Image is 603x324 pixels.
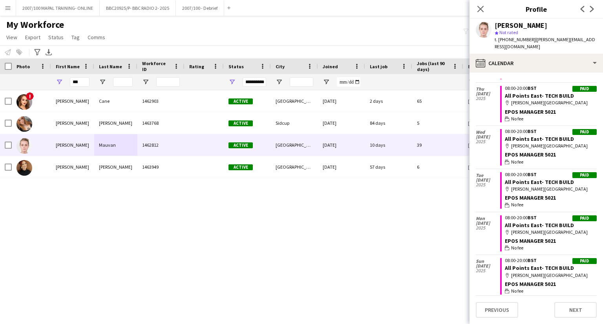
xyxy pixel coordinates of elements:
span: [DATE] [476,221,500,226]
span: Thu [476,87,500,91]
span: | [PERSON_NAME][EMAIL_ADDRESS][DOMAIN_NAME] [495,36,595,49]
span: 2025 [476,182,500,187]
button: Open Filter Menu [276,78,283,86]
span: Photo [16,64,30,69]
span: Tue [476,173,500,178]
span: Active [228,142,253,148]
span: Joined [323,64,338,69]
button: 2007/100 MAPAL TRAINING- ONLINE [16,0,100,16]
div: Mauvan [94,134,137,156]
div: 57 days [365,156,412,178]
div: 1462812 [137,134,185,156]
span: No fee [511,288,523,295]
span: Jobs (last 90 days) [417,60,449,72]
span: Last job [370,64,387,69]
a: All Points East- TECH BUILD [505,264,574,271]
div: 08:00-20:00 [505,172,597,177]
div: Cane [94,90,137,112]
span: City [276,64,285,69]
div: [PERSON_NAME] [51,90,94,112]
span: Comms [88,34,105,41]
span: 2025 [476,268,500,273]
button: Open Filter Menu [99,78,106,86]
span: Wed [476,130,500,135]
div: EPOS Manager 5021 [505,108,597,115]
div: 2 days [365,90,412,112]
span: [DATE] [476,91,500,96]
div: EPOS Manager 5021 [505,237,597,244]
div: [GEOGRAPHIC_DATA] [271,156,318,178]
div: Paid [572,172,597,178]
span: No fee [511,201,523,208]
div: 84 days [365,112,412,134]
a: Status [45,32,67,42]
span: Rating [189,64,204,69]
span: Email [468,64,481,69]
span: First Name [56,64,80,69]
div: EPOS Manager 5021 [505,151,597,158]
input: Workforce ID Filter Input [156,77,180,87]
div: [DATE] [318,90,365,112]
div: [PERSON_NAME] [51,156,94,178]
div: [DATE] [318,134,365,156]
div: 5 [412,112,463,134]
div: 1463768 [137,112,185,134]
div: 08:00-20:00 [505,129,597,134]
span: 2025 [476,139,500,144]
button: Open Filter Menu [56,78,63,86]
span: 2025 [476,226,500,230]
span: My Workforce [6,19,64,31]
div: Paid [572,215,597,221]
img: Amy Thomas [16,160,32,176]
button: Open Filter Menu [142,78,149,86]
div: Calendar [470,54,603,73]
span: Active [228,98,253,104]
div: 08:00-20:00 [505,215,597,220]
span: BST [528,171,537,177]
button: BBC20925/P- BBC RADIO 2- 2025 [100,0,176,16]
div: [PERSON_NAME] [51,134,94,156]
div: [PERSON_NAME] [51,112,94,134]
span: 2025 [476,96,500,101]
input: Joined Filter Input [337,77,360,87]
a: View [3,32,20,42]
div: [DATE] [318,156,365,178]
span: Last Name [99,64,122,69]
div: [PERSON_NAME] [495,22,547,29]
span: [DATE] [476,178,500,182]
button: Next [554,302,597,318]
input: Last Name Filter Input [113,77,133,87]
span: Status [48,34,64,41]
a: All Points East- TECH BUILD [505,92,574,99]
div: [DATE] [318,112,365,134]
div: 08:00-20:00 [505,258,597,263]
a: Tag [68,32,83,42]
app-action-btn: Advanced filters [33,47,42,57]
div: [PERSON_NAME][GEOGRAPHIC_DATA] [505,99,597,106]
div: 08:00-20:00 [505,86,597,91]
div: [PERSON_NAME] [94,156,137,178]
span: View [6,34,17,41]
span: BST [528,85,537,91]
div: EPOS Manager 5021 [505,280,597,288]
div: 65 [412,90,463,112]
a: All Points East- TECH BUILD [505,178,574,186]
div: 39 [412,134,463,156]
span: t. [PHONE_NUMBER] [495,36,535,42]
span: BST [528,257,537,263]
img: Amy Mauvan [16,138,32,154]
div: [PERSON_NAME] [94,112,137,134]
button: Previous [476,302,518,318]
span: Export [25,34,40,41]
div: 1462903 [137,90,185,112]
div: [PERSON_NAME][GEOGRAPHIC_DATA] [505,229,597,236]
div: [PERSON_NAME][GEOGRAPHIC_DATA] [505,186,597,193]
span: Sun [476,259,500,264]
span: Active [228,164,253,170]
div: [PERSON_NAME][GEOGRAPHIC_DATA] [505,142,597,149]
span: [DATE] [476,264,500,268]
div: EPOS Manager 5021 [505,194,597,201]
div: [PERSON_NAME][GEOGRAPHIC_DATA] [505,272,597,279]
span: No fee [511,158,523,166]
div: Sidcup [271,112,318,134]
